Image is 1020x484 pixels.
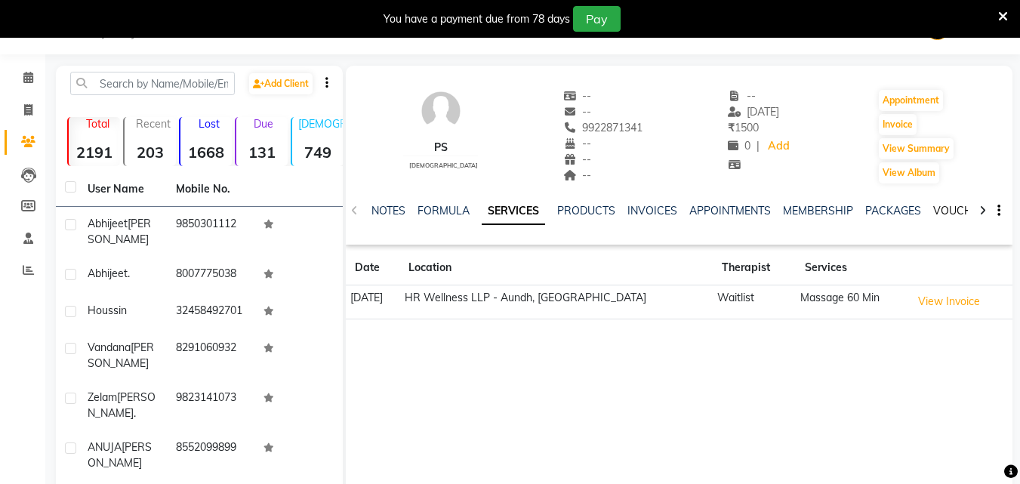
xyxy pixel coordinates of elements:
[88,341,131,354] span: vandana
[783,204,853,217] a: MEMBERSHIP
[292,143,344,162] strong: 749
[409,162,478,169] span: [DEMOGRAPHIC_DATA]
[403,140,478,156] div: PS
[239,117,288,131] p: Due
[911,290,987,313] button: View Invoice
[879,138,954,159] button: View Summary
[180,143,232,162] strong: 1668
[88,267,128,280] span: Abhijeet
[167,172,255,207] th: Mobile No.
[728,121,735,134] span: ₹
[298,117,344,131] p: [DEMOGRAPHIC_DATA]
[563,153,592,166] span: --
[689,204,771,217] a: APPOINTMENTS
[88,440,122,454] span: ANUJA
[728,105,780,119] span: [DATE]
[879,162,939,183] button: View Album
[713,285,796,319] td: Waitlist
[557,204,615,217] a: PRODUCTS
[399,285,713,319] td: HR Wellness LLP - Aundh, [GEOGRAPHIC_DATA]
[563,121,643,134] span: 9922871341
[70,72,235,95] input: Search by Name/Mobile/Email/Code
[563,89,592,103] span: --
[249,73,313,94] a: Add Client
[346,285,399,319] td: [DATE]
[88,390,156,420] span: [PERSON_NAME].
[371,204,405,217] a: NOTES
[627,204,677,217] a: INVOICES
[88,390,117,404] span: Zelam
[75,117,120,131] p: Total
[879,90,943,111] button: Appointment
[418,88,464,134] img: avatar
[167,331,255,381] td: 8291060932
[879,114,917,135] button: Invoice
[563,105,592,119] span: --
[563,137,592,150] span: --
[482,198,545,225] a: SERVICES
[236,143,288,162] strong: 131
[713,251,796,285] th: Therapist
[79,172,167,207] th: User Name
[186,117,232,131] p: Lost
[88,304,127,317] span: Houssin
[167,381,255,430] td: 9823141073
[418,204,470,217] a: FORMULA
[728,139,750,153] span: 0
[128,267,130,280] span: .
[69,143,120,162] strong: 2191
[728,121,759,134] span: 1500
[865,204,921,217] a: PACKAGES
[167,294,255,331] td: 32458492701
[399,251,713,285] th: Location
[346,251,399,285] th: Date
[167,257,255,294] td: 8007775038
[796,251,907,285] th: Services
[167,207,255,257] td: 9850301112
[766,136,792,157] a: Add
[131,117,176,131] p: Recent
[563,168,592,182] span: --
[167,430,255,480] td: 8552099899
[125,143,176,162] strong: 203
[88,217,128,230] span: Abhijeet
[757,138,760,154] span: |
[384,11,570,27] div: You have a payment due from 78 days
[728,89,757,103] span: --
[933,204,993,217] a: VOUCHERS
[796,285,907,319] td: Massage 60 Min
[573,6,621,32] button: Pay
